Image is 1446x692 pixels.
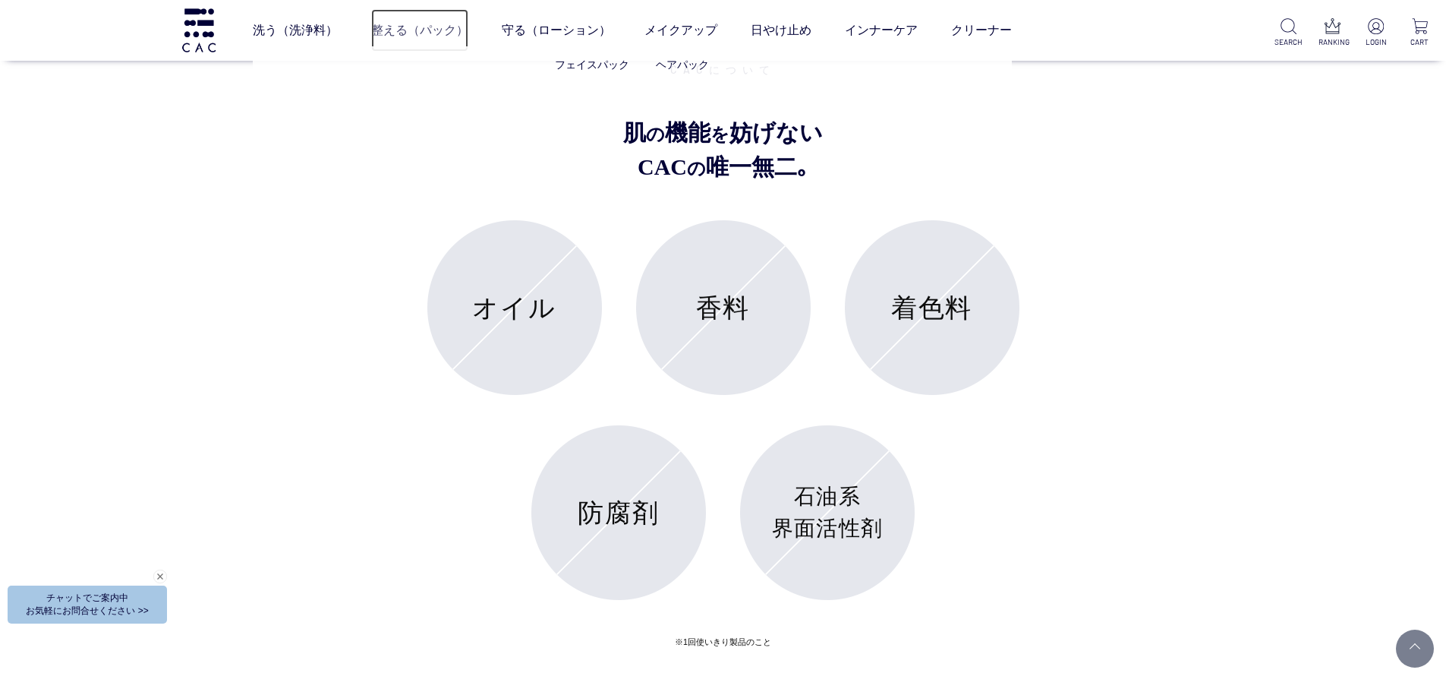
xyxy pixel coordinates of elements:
[751,9,811,52] a: 日やけ止め
[646,125,665,144] span: の
[1318,18,1347,48] a: RANKING
[555,58,629,71] a: フェイスパック
[656,58,709,71] a: ヘアパック
[253,9,338,52] a: 洗う（洗浄料）
[382,115,1065,220] h3: 肌 機能 妨げない CAC 唯一無二｡
[644,9,717,52] a: メイクアップ
[578,494,659,532] p: 防腐剤
[758,481,897,545] p: 石油系 界面活性剤
[1274,36,1303,48] p: SEARCH
[696,289,750,327] p: 香料
[845,9,918,52] a: インナーケア
[1406,36,1434,48] p: CART
[891,289,972,327] p: 着色料
[1362,36,1390,48] p: LOGIN
[1318,36,1347,48] p: RANKING
[1362,18,1390,48] a: LOGIN
[371,9,468,52] a: 整える（パック）
[1274,18,1303,48] a: SEARCH
[180,8,218,52] img: logo
[502,9,611,52] a: 守る（ローション）
[710,125,729,144] span: を
[951,9,1012,52] a: クリーナー
[675,637,771,646] span: ※1回使いきり製品のこと
[1406,18,1434,48] a: CART
[687,159,706,179] span: の
[472,289,556,327] p: オイル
